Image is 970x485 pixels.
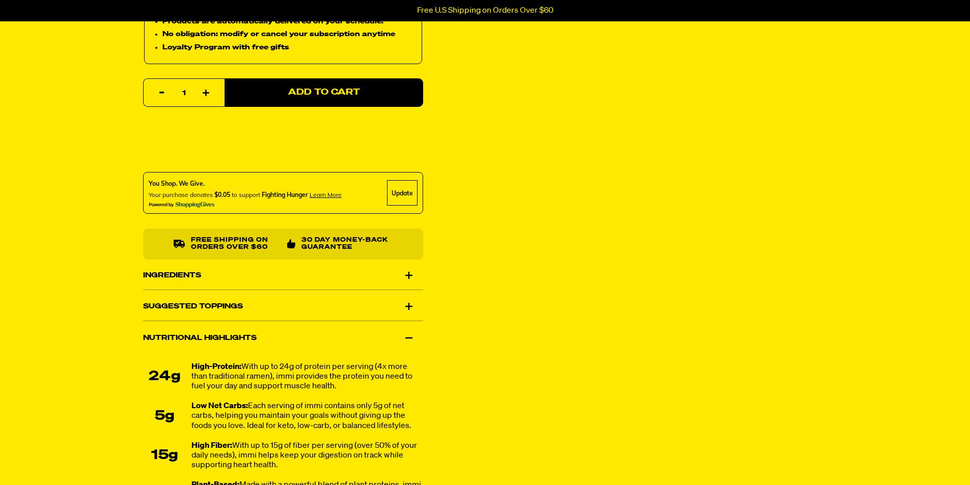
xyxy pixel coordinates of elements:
[191,441,423,471] div: With up to 15g of fiber per serving (over 50% of your daily needs), immi helps keep your digestio...
[149,191,213,198] span: Your purchase donates
[387,180,418,206] div: Update Cause Button
[150,79,218,107] input: quantity
[191,362,423,392] div: With up to 24g of protein per serving (4x more than traditional ramen), immi provides the protein...
[149,179,342,188] div: You Shop. We Give.
[191,442,232,450] strong: High Fiber:
[143,409,186,424] div: 5g
[262,191,308,198] span: Fighting Hunger
[143,448,186,464] div: 15g
[301,237,393,251] p: 30 Day Money-Back Guarantee
[143,292,423,321] div: Suggested Toppings
[417,6,553,15] p: Free U.S Shipping on Orders Over $60
[310,191,342,198] span: Learn more about donating
[162,42,414,53] li: Loyalty Program with free gifts
[143,324,423,352] div: Nutritional Highlights
[149,202,215,208] img: Powered By ShoppingGives
[214,191,230,198] span: $0.05
[162,29,414,40] li: No obligation: modify or cancel your subscription anytime
[288,89,359,97] span: Add to Cart
[191,363,241,371] strong: High-Protein:
[225,78,423,107] button: Add to Cart
[143,261,423,290] div: Ingredients
[191,403,248,411] strong: Low Net Carbs:
[232,191,260,198] span: to support
[190,237,279,251] p: Free shipping on orders over $60
[191,402,423,432] div: Each serving of immi contains only 5g of net carbs, helping you maintain your goals without givin...
[143,369,186,385] div: 24g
